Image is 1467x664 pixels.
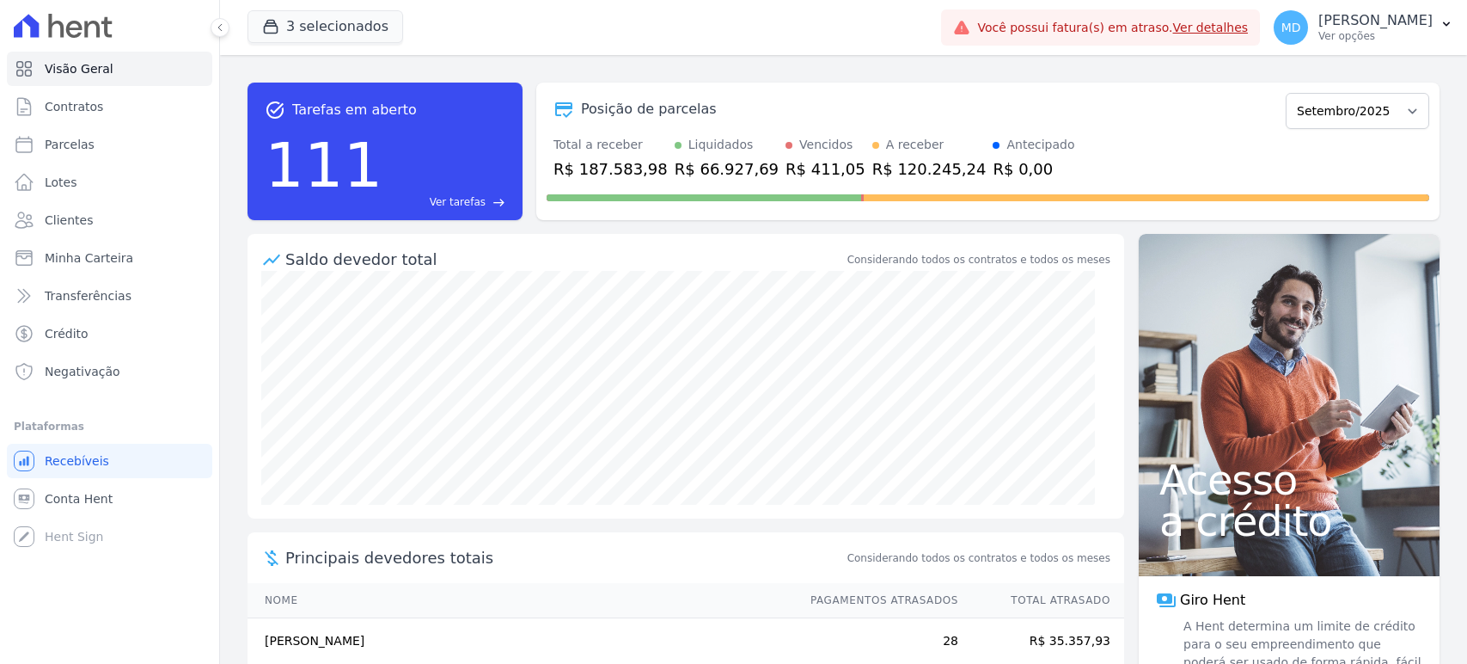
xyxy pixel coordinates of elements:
a: Transferências [7,279,212,313]
a: Ver tarefas east [389,194,505,210]
th: Total Atrasado [959,583,1124,618]
div: Considerando todos os contratos e todos os meses [847,252,1110,267]
div: Saldo devedor total [285,248,844,271]
span: Ver tarefas [430,194,486,210]
span: Recebíveis [45,452,109,470]
div: 111 [265,120,382,210]
th: Pagamentos Atrasados [794,583,959,618]
div: A receber [886,136,944,154]
span: Clientes [45,212,93,229]
span: Conta Hent [45,490,113,507]
a: Conta Hent [7,482,212,516]
span: east [492,196,505,209]
a: Lotes [7,165,212,200]
th: Nome [248,583,794,618]
span: Minha Carteira [45,249,133,267]
a: Ver detalhes [1173,21,1249,34]
div: Liquidados [688,136,754,154]
button: 3 selecionados [248,10,403,43]
span: Negativação [45,363,120,380]
div: R$ 411,05 [785,157,865,181]
span: Lotes [45,174,77,191]
span: Transferências [45,287,131,304]
a: Parcelas [7,127,212,162]
div: Total a receber [553,136,668,154]
div: Vencidos [799,136,853,154]
span: Acesso [1159,459,1419,501]
span: Giro Hent [1180,590,1245,611]
a: Contratos [7,89,212,124]
p: [PERSON_NAME] [1318,12,1433,29]
span: Visão Geral [45,60,113,77]
div: R$ 66.927,69 [675,157,779,181]
div: Plataformas [14,416,205,437]
span: Tarefas em aberto [292,100,417,120]
a: Visão Geral [7,52,212,86]
p: Ver opções [1318,29,1433,43]
span: Crédito [45,325,89,342]
span: Você possui fatura(s) em atraso. [977,19,1248,37]
button: MD [PERSON_NAME] Ver opções [1260,3,1467,52]
span: a crédito [1159,501,1419,542]
a: Negativação [7,354,212,389]
a: Crédito [7,317,212,351]
span: task_alt [265,100,285,120]
a: Clientes [7,203,212,237]
span: Contratos [45,98,103,115]
a: Recebíveis [7,444,212,478]
div: Posição de parcelas [581,99,717,120]
div: R$ 0,00 [993,157,1074,181]
a: Minha Carteira [7,241,212,275]
div: Antecipado [1006,136,1074,154]
span: Parcelas [45,136,95,153]
span: Considerando todos os contratos e todos os meses [847,550,1110,566]
div: R$ 187.583,98 [553,157,668,181]
div: R$ 120.245,24 [872,157,987,181]
span: MD [1281,22,1301,34]
span: Principais devedores totais [285,546,844,569]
